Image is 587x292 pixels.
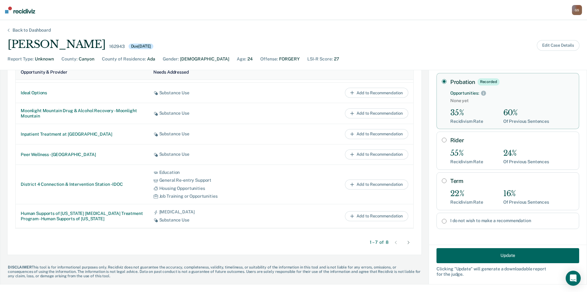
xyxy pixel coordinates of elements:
button: Update [436,248,579,263]
div: 16% [503,189,549,198]
label: Probation [450,78,574,85]
div: Ada [147,56,155,62]
div: Back to Dashboard [5,28,58,33]
div: [DEMOGRAPHIC_DATA] [180,56,229,62]
div: FORGERY [279,56,300,62]
div: 27 [334,56,339,62]
div: Gender : [163,56,179,62]
button: Add to Recommendation [345,211,408,221]
div: Substance Use [153,152,276,157]
button: Add to Recommendation [345,129,408,139]
label: I do not wish to make a recommendation [450,218,574,223]
div: Recorded [478,78,500,85]
div: Housing Opportunities [153,186,276,191]
div: Substance Use [153,131,276,137]
div: 162943 [109,44,124,49]
div: 24 [247,56,253,62]
div: Of Previous Sentences [503,200,549,205]
div: Recidivism Rate [450,118,483,124]
div: Of Previous Sentences [503,118,549,124]
button: Edit Case Details [537,40,579,51]
div: 55% [450,149,483,158]
div: 22% [450,189,483,198]
button: Add to Recommendation [345,108,408,118]
div: 35% [450,108,483,117]
div: Recidivism Rate [450,159,483,164]
div: Ideal Options [21,90,143,96]
div: Recidivism Rate [450,200,483,205]
div: LSI-R Score : [307,56,333,62]
div: Open Intercom Messenger [566,271,581,286]
span: of [379,240,384,245]
div: Clicking " Update " will generate a downloadable report for the judge. [436,266,579,277]
div: [PERSON_NAME] [8,38,105,51]
button: Add to Recommendation [345,149,408,159]
div: Unknown [35,56,54,62]
div: Peer Wellness - [GEOGRAPHIC_DATA] [21,152,143,157]
div: Substance Use [153,217,276,223]
div: County of Residence : [102,56,146,62]
span: DISCLAIMER [8,265,32,269]
div: Job Training or Opportunities [153,194,276,199]
button: GS [572,5,582,15]
div: Substance Use [153,111,276,116]
label: Rider [450,137,574,144]
div: Human Supports of [US_STATE] [MEDICAL_DATA] Treatment Program - Human Supports of [US_STATE] [21,211,143,222]
div: District 4 Connection & Intervention Station - IDOC [21,182,143,187]
div: This tool is for informational purposes only. Recidiviz does not guarantee the accuracy, complete... [0,265,429,279]
div: Moonlight Mountain Drug & Alcohol Recovery - Moonlight Mountain [21,108,143,119]
div: 1 – 7 8 [370,240,389,245]
div: General Re-entry Support [153,178,276,183]
span: None yet [450,98,574,103]
div: Report Type : [8,56,34,62]
div: Of Previous Sentences [503,159,549,164]
div: Substance Use [153,90,276,96]
button: Add to Recommendation [345,180,408,190]
div: Offense : [260,56,278,62]
div: [MEDICAL_DATA] [153,209,276,215]
img: Recidiviz [5,7,35,13]
div: Due [DATE] [129,44,154,49]
div: G S [572,5,582,15]
div: County : [61,56,77,62]
div: Canyon [79,56,94,62]
div: Opportunity & Provider [21,70,67,75]
button: Add to Recommendation [345,88,408,98]
label: Term [450,177,574,184]
div: Needs Addressed [153,70,189,75]
div: Inpatient Treatment at [GEOGRAPHIC_DATA] [21,132,143,137]
div: Age : [237,56,246,62]
div: Education [153,170,276,175]
div: 60% [503,108,549,117]
div: 24% [503,149,549,158]
div: Opportunities: [450,90,479,96]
